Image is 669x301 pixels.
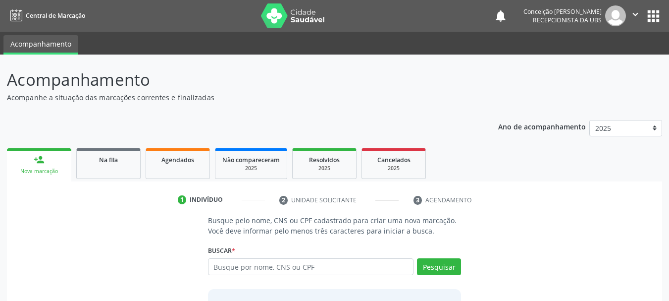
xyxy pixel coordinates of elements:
div: 1 [178,195,187,204]
span: Agendados [161,156,194,164]
span: Recepcionista da UBS [533,16,602,24]
span: Resolvidos [309,156,340,164]
span: Na fila [99,156,118,164]
span: Central de Marcação [26,11,85,20]
div: Conceição [PERSON_NAME] [523,7,602,16]
div: person_add [34,154,45,165]
div: Indivíduo [190,195,223,204]
button: apps [645,7,662,25]
a: Central de Marcação [7,7,85,24]
p: Acompanhamento [7,67,465,92]
span: Cancelados [377,156,411,164]
p: Ano de acompanhamento [498,120,586,132]
i:  [630,9,641,20]
span: Não compareceram [222,156,280,164]
a: Acompanhamento [3,35,78,55]
div: 2025 [300,165,349,172]
button: notifications [494,9,508,23]
div: Nova marcação [14,168,64,175]
p: Acompanhe a situação das marcações correntes e finalizadas [7,92,465,103]
label: Buscar [208,243,235,258]
div: 2025 [222,165,280,172]
div: 2025 [369,165,418,172]
input: Busque por nome, CNS ou CPF [208,258,414,275]
button:  [626,5,645,26]
img: img [605,5,626,26]
button: Pesquisar [417,258,461,275]
p: Busque pelo nome, CNS ou CPF cadastrado para criar uma nova marcação. Você deve informar pelo men... [208,215,462,236]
